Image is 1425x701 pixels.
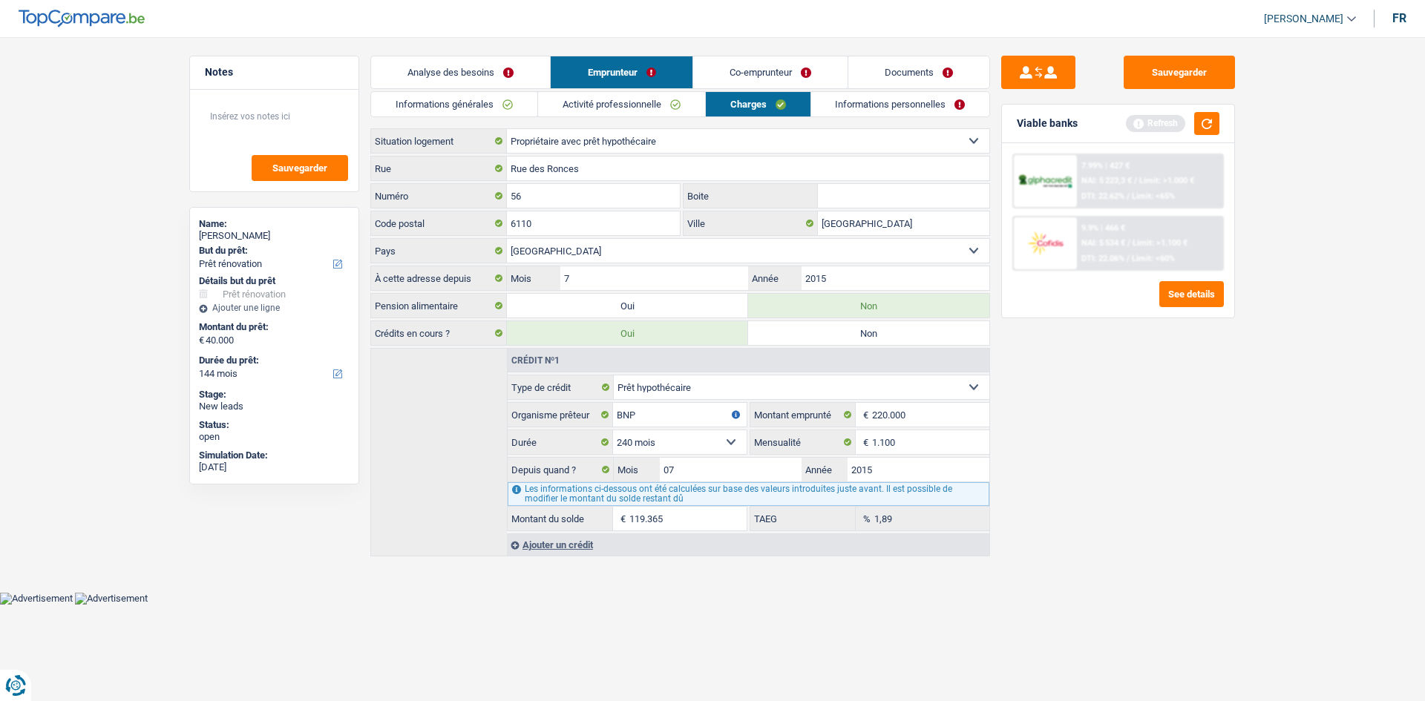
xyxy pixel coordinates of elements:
label: Non [748,321,989,345]
label: Mensualité [750,430,856,454]
label: Type de crédit [508,375,614,399]
button: Sauvegarder [252,155,348,181]
label: Montant emprunté [750,403,856,427]
span: / [1127,238,1130,248]
input: MM [560,266,748,290]
span: / [1134,176,1137,185]
label: But du prêt: [199,245,347,257]
span: / [1127,254,1130,263]
span: Sauvegarder [272,163,327,173]
label: Année [748,266,801,290]
input: MM [660,458,802,481]
label: Durée du prêt: [199,355,347,366]
img: TopCompare Logo [19,10,145,27]
div: 9.9% | 466 € [1081,223,1125,233]
label: Ville [684,211,819,235]
label: Situation logement [371,129,507,153]
div: Ajouter une ligne [199,303,350,313]
span: € [856,430,872,454]
div: 7.99% | 427 € [1081,161,1130,171]
label: Mois [507,266,560,290]
div: Détails but du prêt [199,275,350,287]
span: Limit: <60% [1132,254,1175,263]
span: € [856,403,872,427]
label: Durée [508,430,613,454]
a: Analyse des besoins [371,56,550,88]
span: € [199,335,204,346]
label: Année [802,458,848,481]
div: fr [1392,11,1406,25]
label: Mois [614,458,660,481]
img: Advertisement [75,593,148,605]
div: open [199,431,350,443]
input: AAAA [802,266,989,290]
a: Co-emprunteur [693,56,848,88]
span: NAI: 5 534 € [1081,238,1125,248]
label: Pays [371,239,507,263]
a: Informations générales [371,92,537,116]
span: [PERSON_NAME] [1264,13,1343,25]
div: [PERSON_NAME] [199,230,350,242]
label: Oui [507,321,748,345]
span: DTI: 22.62% [1081,191,1124,201]
a: [PERSON_NAME] [1252,7,1356,31]
h5: Notes [205,66,344,79]
label: Code postal [371,211,507,235]
label: Organisme prêteur [508,403,613,427]
div: Les informations ci-dessous ont été calculées sur base des valeurs introduites juste avant. Il es... [508,482,989,506]
div: Refresh [1126,115,1185,131]
span: / [1127,191,1130,201]
label: Oui [507,294,748,317]
label: À cette adresse depuis [371,266,507,290]
label: TAEG [750,507,856,530]
label: Rue [371,157,507,180]
button: Sauvegarder [1124,56,1235,89]
div: Name: [199,218,350,230]
a: Activité professionnelle [538,92,705,116]
label: Crédits en cours ? [371,321,507,345]
div: Simulation Date: [199,450,350,461]
div: New leads [199,401,350,412]
span: Limit: >1.000 € [1139,176,1194,185]
span: Limit: <65% [1132,191,1175,201]
span: € [613,507,629,530]
label: Pension alimentaire [371,294,507,317]
label: Montant du prêt: [199,321,347,333]
div: Viable banks [1017,117,1078,130]
img: Cofidis [1018,229,1072,257]
button: See details [1159,281,1224,307]
img: AlphaCredit [1018,173,1072,190]
span: % [856,507,874,530]
span: Limit: >1.100 € [1133,238,1187,248]
a: Emprunteur [551,56,692,88]
label: Montant du solde [508,507,613,530]
div: Ajouter un crédit [507,533,989,556]
div: Stage: [199,389,350,401]
label: Non [748,294,989,317]
div: [DATE] [199,461,350,473]
input: AAAA [848,458,989,481]
div: Status: [199,419,350,431]
label: Depuis quand ? [508,458,614,481]
label: Boite [684,184,819,208]
div: Crédit nº1 [508,356,563,365]
span: NAI: 5 223,3 € [1081,176,1132,185]
a: Informations personnelles [811,92,990,116]
label: Numéro [371,184,507,208]
a: Charges [706,92,810,116]
a: Documents [848,56,989,88]
span: DTI: 22.06% [1081,254,1124,263]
